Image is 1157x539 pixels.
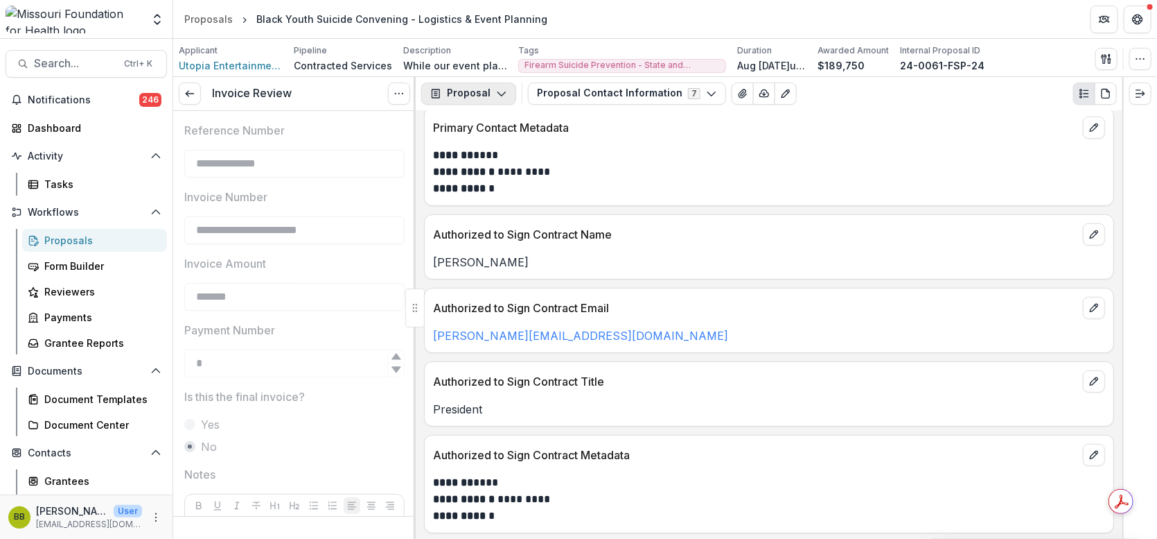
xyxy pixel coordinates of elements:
button: Proposal [421,83,516,105]
a: Dashboard [6,117,167,139]
a: Document Center [22,413,167,436]
button: Align Center [363,497,380,514]
span: Documents [28,366,145,377]
span: Notifications [28,94,139,106]
p: $189,750 [818,58,865,73]
span: Contacts [28,447,145,459]
p: Aug [DATE]ug [DATE] [737,58,806,73]
button: edit [1083,117,1105,139]
button: edit [1083,370,1105,393]
div: Document Center [44,418,156,432]
button: Open Workflows [6,201,167,223]
p: Is this the final invoice? [184,388,305,405]
div: Proposals [44,233,156,248]
a: Payments [22,306,167,329]
span: Workflows [28,207,145,219]
button: edit [1083,297,1105,319]
a: [PERSON_NAME][EMAIL_ADDRESS][DOMAIN_NAME] [433,329,728,343]
p: User [114,505,142,517]
button: Open Activity [6,145,167,167]
button: Italicize [229,497,245,514]
button: Partners [1090,6,1118,33]
nav: breadcrumb [179,9,553,29]
button: Bullet List [306,497,322,514]
button: Ordered List [324,497,341,514]
button: Open Documents [6,360,167,382]
span: Yes [201,416,220,433]
h3: Invoice Review [212,87,292,100]
button: Align Right [382,497,398,514]
button: View Attached Files [732,83,754,105]
div: Grantee Reports [44,336,156,350]
p: Pipeline [294,44,327,57]
a: Tasks [22,173,167,196]
a: Grantee Reports [22,332,167,354]
div: Black Youth Suicide Convening - Logistics & Event Planning [256,12,547,26]
p: [PERSON_NAME] [36,504,108,518]
button: Plaintext view [1073,83,1095,105]
button: Open entity switcher [148,6,167,33]
span: 246 [139,93,161,107]
p: Contracted Services [294,58,392,73]
p: Authorized to Sign Contract Email [433,300,1077,316]
div: Proposals [184,12,233,26]
p: Awarded Amount [818,44,889,57]
p: Primary Contact Metadata [433,119,1077,136]
div: Document Templates [44,392,156,407]
button: Options [388,83,410,105]
p: Duration [737,44,772,57]
p: Reference Number [184,122,285,139]
button: More [148,509,164,526]
p: President [433,401,1105,418]
a: Reviewers [22,280,167,303]
button: Notifications246 [6,89,167,111]
img: Missouri Foundation for Health logo [6,6,142,33]
a: Proposals [179,9,238,29]
p: Invoice Amount [184,255,266,272]
a: Grantees [22,470,167,493]
a: Document Templates [22,388,167,411]
div: Brandy Boyer [14,513,25,522]
button: Underline [209,497,226,514]
a: Form Builder [22,255,167,277]
button: edit [1083,223,1105,246]
span: No [201,438,217,455]
p: Description [403,44,451,57]
p: While our event planning fee excludes payments to any subcontractors (including decor, entertaine... [403,58,507,73]
div: Dashboard [28,121,156,135]
button: Open Contacts [6,442,167,464]
button: Heading 2 [286,497,303,514]
p: [PERSON_NAME] [433,254,1105,271]
span: Firearm Suicide Prevention - State and Regional Efforts [524,60,720,70]
p: Payment Number [184,322,275,339]
button: Proposal Contact Information7 [528,83,726,105]
button: edit [1083,444,1105,466]
div: Tasks [44,177,156,191]
button: Bold [191,497,207,514]
p: Authorized to Sign Contract Name [433,226,1077,243]
button: Heading 1 [267,497,283,514]
div: Payments [44,310,156,325]
button: Edit as form [775,83,797,105]
div: Form Builder [44,259,156,273]
p: Internal Proposal ID [900,44,980,57]
p: Authorized to Sign Contract Title [433,373,1077,390]
p: Applicant [179,44,218,57]
span: Search... [34,57,116,70]
div: Reviewers [44,284,156,299]
p: Invoice Number [184,189,267,205]
div: Ctrl + K [121,56,155,71]
button: Strike [248,497,265,514]
a: Utopia Entertainment, LLC [179,58,283,73]
span: Activity [28,151,145,162]
p: [EMAIL_ADDRESS][DOMAIN_NAME] [36,518,142,531]
div: Grantees [44,474,156,488]
button: Expand right [1129,83,1151,105]
p: Notes [184,466,215,483]
button: PDF view [1095,83,1117,105]
p: Authorized to Sign Contract Metadata [433,447,1077,463]
p: 24-0061-FSP-24 [900,58,984,73]
button: Search... [6,50,167,78]
button: Align Left [344,497,360,514]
